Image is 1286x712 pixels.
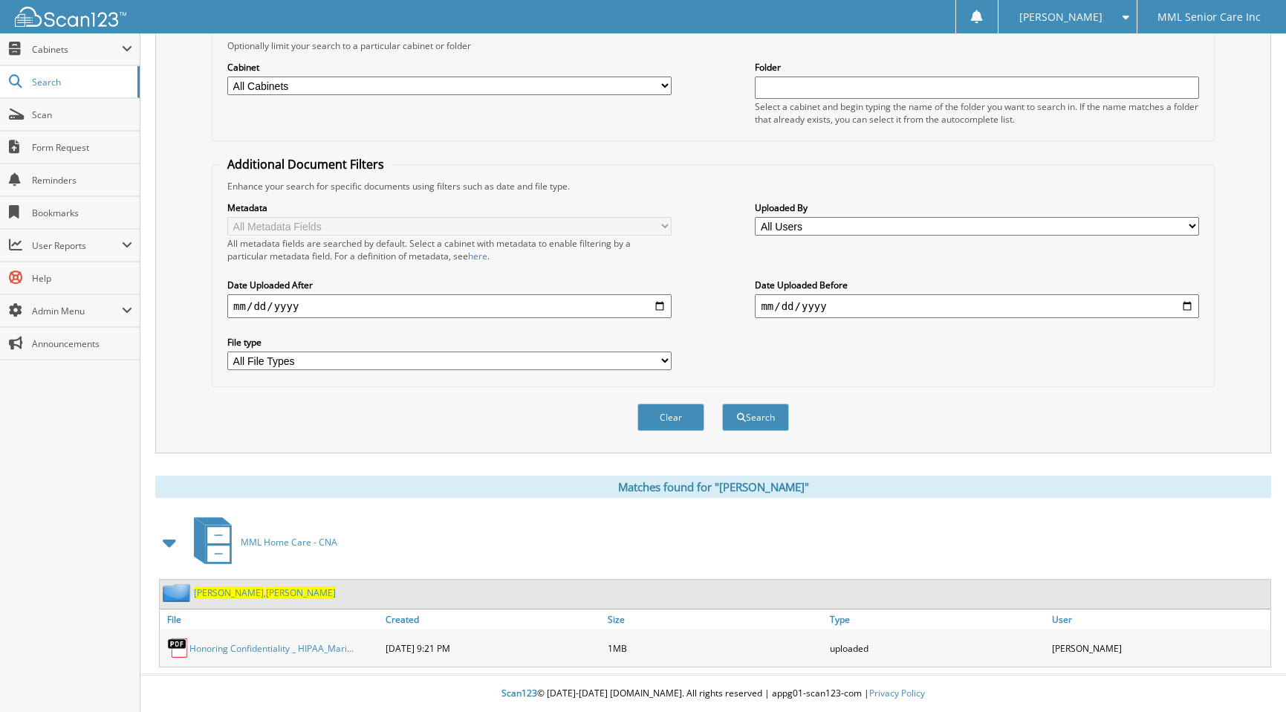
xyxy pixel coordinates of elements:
div: [DATE] 9:21 PM [382,633,604,663]
label: Metadata [227,201,672,214]
span: Search [32,76,130,88]
a: Type [826,609,1048,630]
a: here [468,250,487,262]
button: Clear [637,404,704,431]
div: [PERSON_NAME] [1048,633,1270,663]
span: Bookmarks [32,207,132,219]
label: Folder [755,61,1199,74]
span: Scan [32,109,132,121]
a: Privacy Policy [869,687,925,699]
span: [PERSON_NAME] [194,586,264,599]
span: Announcements [32,337,132,350]
label: File type [227,336,672,349]
a: Size [604,609,826,630]
div: Matches found for "[PERSON_NAME]" [155,476,1271,498]
button: Search [722,404,789,431]
a: File [160,609,382,630]
label: Date Uploaded After [227,279,672,291]
span: User Reports [32,239,122,252]
input: end [755,294,1199,318]
label: Uploaded By [755,201,1199,214]
span: [PERSON_NAME] [1019,13,1102,22]
div: All metadata fields are searched by default. Select a cabinet with metadata to enable filtering b... [227,237,672,262]
span: Cabinets [32,43,122,56]
span: Scan123 [501,687,537,699]
a: User [1048,609,1270,630]
span: [PERSON_NAME] [266,586,336,599]
legend: Additional Document Filters [220,156,392,172]
span: Help [32,272,132,285]
span: Reminders [32,174,132,187]
span: MML Home Care - CNA [241,536,337,548]
div: © [DATE]-[DATE] [DOMAIN_NAME]. All rights reserved | appg01-scan123-com | [140,676,1286,712]
span: Form Request [32,141,132,154]
div: Optionally limit your search to a particular cabinet or folder [220,39,1207,52]
div: 1MB [604,633,826,663]
div: uploaded [826,633,1048,663]
label: Cabinet [227,61,672,74]
label: Date Uploaded Before [755,279,1199,291]
input: start [227,294,672,318]
img: scan123-logo-white.svg [15,7,126,27]
div: Select a cabinet and begin typing the name of the folder you want to search in. If the name match... [755,100,1199,126]
iframe: Chat Widget [1212,641,1286,712]
a: Honoring Confidentiality _ HIPAA_Mari... [189,642,354,655]
a: MML Home Care - CNA [185,513,337,572]
div: Enhance your search for specific documents using filters such as date and file type. [220,180,1207,192]
a: [PERSON_NAME],[PERSON_NAME] [194,586,336,599]
img: PDF.png [167,637,189,659]
a: Created [382,609,604,630]
span: MML Senior Care Inc [1157,13,1261,22]
span: Admin Menu [32,305,122,317]
img: folder2.png [163,583,194,602]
